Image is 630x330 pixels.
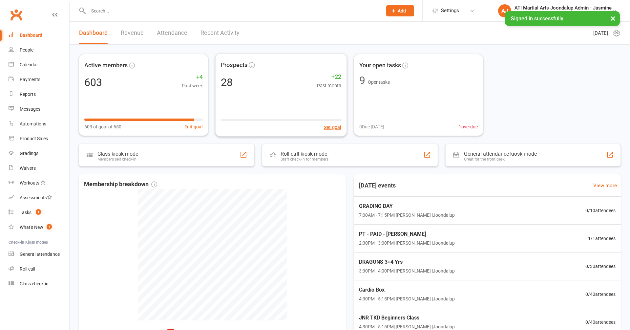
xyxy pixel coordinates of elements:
div: Roll call kiosk mode [281,151,328,157]
div: Gradings [20,151,38,156]
div: Product Sales [20,136,48,141]
a: Assessments [9,190,69,205]
span: Active members [84,61,128,70]
span: GRADING DAY [359,202,455,210]
span: [DATE] [593,29,608,37]
div: ATI Martial Arts Joondalup [514,11,612,17]
span: Add [398,8,406,13]
span: Past week [182,82,203,89]
input: Search... [86,6,378,15]
span: 0 / 30 attendees [585,263,616,270]
button: × [607,11,619,25]
a: Clubworx [8,7,24,23]
div: Tasks [20,210,31,215]
a: Calendar [9,57,69,72]
a: Dashboard [9,28,69,43]
span: 0 Due [DATE] [359,123,384,130]
a: Class kiosk mode [9,276,69,291]
a: Payments [9,72,69,87]
div: Messages [20,106,40,112]
a: Automations [9,117,69,131]
span: Settings [441,3,459,18]
div: ATI Martial Arts Joondalup Admin - Jasmine [514,5,612,11]
div: Automations [20,121,46,126]
button: Edit goal [184,123,203,130]
a: View more [593,182,617,189]
a: Gradings [9,146,69,161]
a: Waivers [9,161,69,176]
div: Dashboard [20,33,42,38]
span: 4:30PM - 5:15PM | [PERSON_NAME] | Joondalup [359,295,455,302]
span: 1 [47,224,52,230]
div: Staff check-in for members [281,157,328,162]
h3: [DATE] events [354,180,401,191]
span: 0 / 40 attendees [585,291,616,298]
div: Workouts [20,180,39,186]
a: Product Sales [9,131,69,146]
a: Reports [9,87,69,102]
a: General attendance kiosk mode [9,247,69,262]
span: 0 / 40 attendees [585,319,616,326]
span: 603 of goal of 650 [84,123,121,130]
a: Workouts [9,176,69,190]
div: People [20,47,33,53]
a: Revenue [121,22,144,44]
span: Cardio Box [359,286,455,294]
div: Roll call [20,266,35,272]
span: 0 / 10 attendees [585,207,616,214]
span: 1 / 1 attendees [588,235,616,242]
span: +22 [317,72,341,82]
span: 2:30PM - 3:00PM | [PERSON_NAME] | Joondalup [359,239,455,247]
a: Messages [9,102,69,117]
div: General attendance kiosk mode [464,151,537,157]
span: JNR TKD Beginners Class [359,314,455,322]
div: Class check-in [20,281,49,286]
div: 28 [221,77,233,88]
a: Recent Activity [200,22,240,44]
span: +4 [182,73,203,82]
div: What's New [20,225,43,230]
div: 603 [84,77,102,88]
span: Open tasks [368,79,390,85]
span: Your open tasks [359,61,401,70]
button: Set goal [324,123,341,131]
div: Calendar [20,62,38,67]
a: Roll call [9,262,69,276]
div: Assessments [20,195,52,200]
div: 9 [359,75,365,86]
span: Prospects [221,60,247,70]
span: 3:30PM - 4:00PM | [PERSON_NAME] | Joondalup [359,267,455,275]
div: General attendance [20,252,60,257]
span: Signed in successfully. [511,15,564,22]
div: Reports [20,92,36,97]
span: 7:00AM - 7:15PM | [PERSON_NAME] | Joondalup [359,211,455,219]
span: 1 overdue [459,123,478,130]
div: Waivers [20,165,36,171]
a: Attendance [157,22,187,44]
div: Class kiosk mode [97,151,138,157]
a: People [9,43,69,57]
span: PT - PAID - [PERSON_NAME] [359,230,455,238]
a: Dashboard [79,22,108,44]
a: Tasks 1 [9,205,69,220]
div: Members self check-in [97,157,138,162]
span: Membership breakdown [84,180,157,189]
div: Great for the front desk [464,157,537,162]
span: 1 [36,209,41,215]
span: Past month [317,82,341,89]
button: Add [386,5,414,16]
div: Payments [20,77,40,82]
div: AJ [498,4,511,17]
span: DRAGONS 3+4 Yrs [359,258,455,266]
a: What's New1 [9,220,69,235]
